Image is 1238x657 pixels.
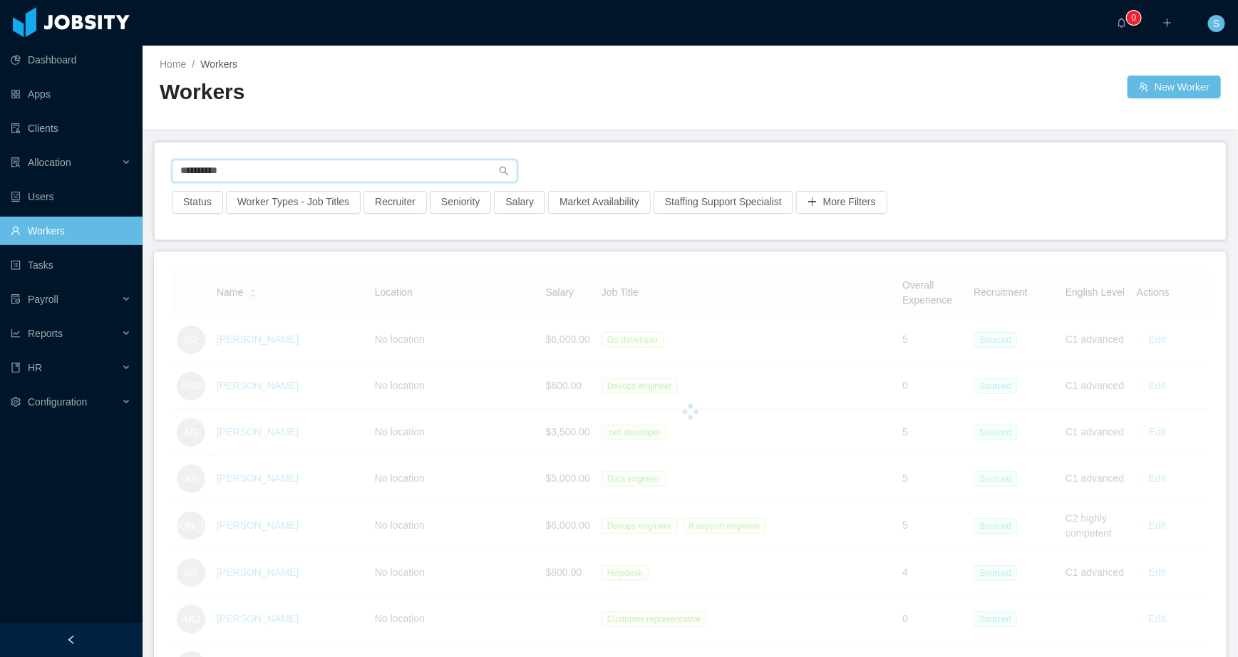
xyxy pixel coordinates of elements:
i: icon: line-chart [11,328,21,338]
i: icon: search [499,166,509,176]
i: icon: setting [11,397,21,407]
span: S [1213,15,1219,32]
button: Seniority [430,191,491,214]
span: Allocation [28,157,71,168]
button: Market Availability [548,191,651,214]
a: icon: profileTasks [11,251,131,279]
button: Salary [494,191,545,214]
button: Staffing Support Specialist [654,191,793,214]
i: icon: book [11,363,21,373]
button: icon: usergroup-addNew Worker [1128,76,1221,98]
a: icon: appstoreApps [11,80,131,108]
i: icon: solution [11,157,21,167]
span: / [192,58,195,70]
span: Reports [28,328,63,339]
button: Worker Types - Job Titles [226,191,361,214]
i: icon: bell [1117,18,1127,28]
button: icon: plusMore Filters [796,191,887,214]
span: Configuration [28,396,87,408]
h2: Workers [160,78,691,107]
a: icon: pie-chartDashboard [11,46,131,74]
a: icon: robotUsers [11,182,131,211]
i: icon: file-protect [11,294,21,304]
button: Recruiter [363,191,427,214]
span: HR [28,362,42,373]
i: icon: plus [1162,18,1172,28]
a: Home [160,58,186,70]
a: icon: auditClients [11,114,131,143]
a: icon: userWorkers [11,217,131,245]
span: Payroll [28,294,58,305]
span: Workers [200,58,237,70]
sup: 0 [1127,11,1141,25]
button: Status [172,191,223,214]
